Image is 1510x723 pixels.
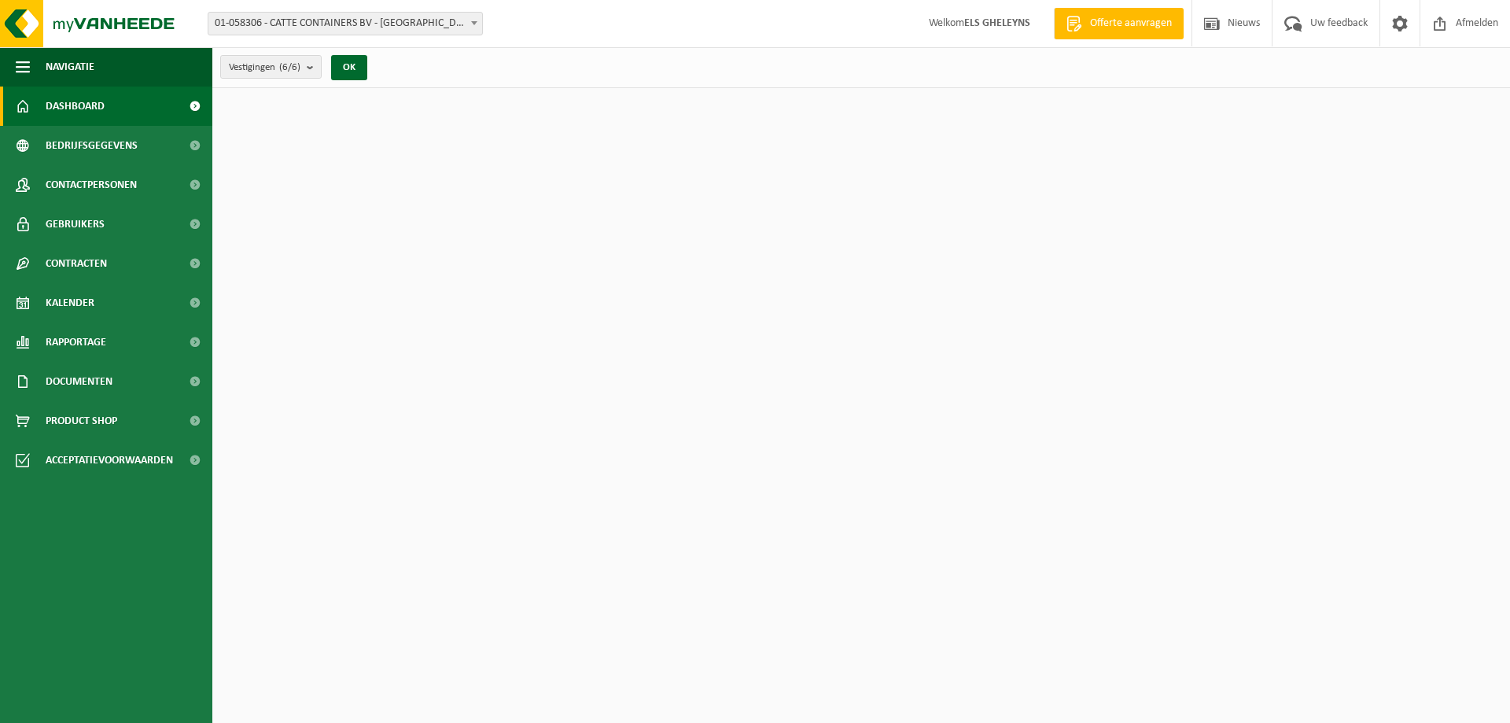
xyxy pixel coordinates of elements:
[279,62,300,72] count: (6/6)
[208,12,483,35] span: 01-058306 - CATTE CONTAINERS BV - OUDENAARDE
[46,401,117,441] span: Product Shop
[46,283,94,323] span: Kalender
[46,441,173,480] span: Acceptatievoorwaarden
[964,17,1030,29] strong: ELS GHELEYNS
[46,205,105,244] span: Gebruikers
[46,165,137,205] span: Contactpersonen
[46,323,106,362] span: Rapportage
[1054,8,1184,39] a: Offerte aanvragen
[46,244,107,283] span: Contracten
[220,55,322,79] button: Vestigingen(6/6)
[46,87,105,126] span: Dashboard
[208,13,482,35] span: 01-058306 - CATTE CONTAINERS BV - OUDENAARDE
[1086,16,1176,31] span: Offerte aanvragen
[331,55,367,80] button: OK
[229,56,300,79] span: Vestigingen
[46,126,138,165] span: Bedrijfsgegevens
[46,362,112,401] span: Documenten
[46,47,94,87] span: Navigatie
